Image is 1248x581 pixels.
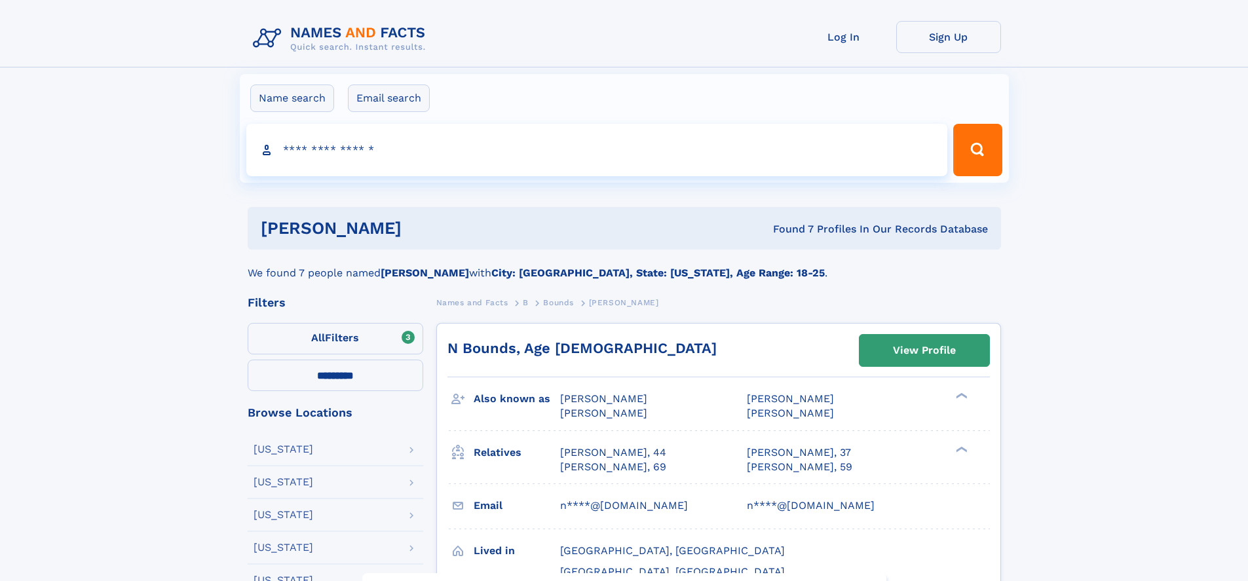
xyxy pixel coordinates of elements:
a: [PERSON_NAME], 59 [747,460,852,474]
span: B [523,298,529,307]
div: [US_STATE] [254,510,313,520]
a: Log In [791,21,896,53]
h1: [PERSON_NAME] [261,220,588,236]
h3: Relatives [474,441,560,464]
span: [PERSON_NAME] [560,407,647,419]
span: [PERSON_NAME] [747,392,834,405]
span: [GEOGRAPHIC_DATA], [GEOGRAPHIC_DATA] [560,565,785,578]
a: View Profile [860,335,989,366]
span: Bounds [543,298,574,307]
img: Logo Names and Facts [248,21,436,56]
span: All [311,331,325,344]
b: [PERSON_NAME] [381,267,469,279]
span: [GEOGRAPHIC_DATA], [GEOGRAPHIC_DATA] [560,544,785,557]
button: Search Button [953,124,1002,176]
a: [PERSON_NAME], 37 [747,445,851,460]
span: [PERSON_NAME] [589,298,659,307]
div: We found 7 people named with . [248,250,1001,281]
a: [PERSON_NAME], 44 [560,445,666,460]
span: [PERSON_NAME] [747,407,834,419]
a: Bounds [543,294,574,310]
div: View Profile [893,335,956,365]
a: N Bounds, Age [DEMOGRAPHIC_DATA] [447,340,717,356]
input: search input [246,124,948,176]
div: [US_STATE] [254,444,313,455]
div: [US_STATE] [254,477,313,487]
div: Found 7 Profiles In Our Records Database [587,222,988,236]
div: [US_STATE] [254,542,313,553]
div: Browse Locations [248,407,423,419]
label: Filters [248,323,423,354]
label: Name search [250,84,334,112]
a: [PERSON_NAME], 69 [560,460,666,474]
label: Email search [348,84,430,112]
div: ❯ [953,392,968,400]
span: [PERSON_NAME] [560,392,647,405]
div: Filters [248,297,423,309]
a: Sign Up [896,21,1001,53]
h3: Email [474,495,560,517]
a: Names and Facts [436,294,508,310]
div: ❯ [953,445,968,453]
h3: Also known as [474,388,560,410]
b: City: [GEOGRAPHIC_DATA], State: [US_STATE], Age Range: 18-25 [491,267,825,279]
a: B [523,294,529,310]
h3: Lived in [474,540,560,562]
